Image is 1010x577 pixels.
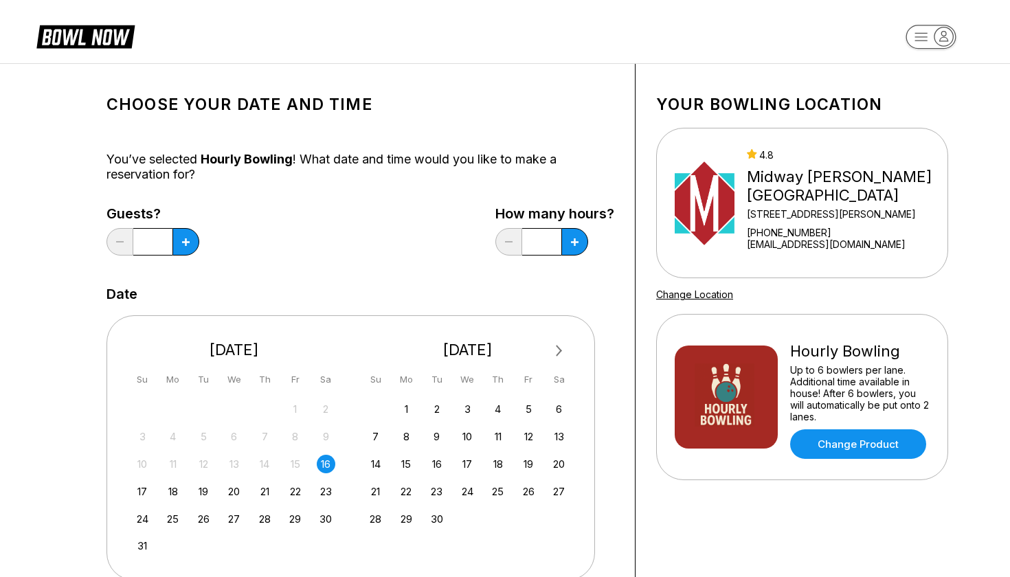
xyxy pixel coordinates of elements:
h1: Choose your Date and time [106,95,614,114]
button: Next Month [548,340,570,362]
div: Choose Thursday, September 4th, 2025 [489,400,507,418]
div: Mo [164,370,182,389]
div: Choose Wednesday, September 24th, 2025 [458,482,477,501]
img: Hourly Bowling [675,346,778,449]
div: Choose Friday, September 19th, 2025 [519,455,538,473]
div: Choose Sunday, September 28th, 2025 [366,510,385,528]
div: Hourly Bowling [790,342,930,361]
div: Not available Tuesday, August 5th, 2025 [194,427,213,446]
div: Choose Tuesday, September 30th, 2025 [427,510,446,528]
div: Sa [317,370,335,389]
div: Choose Monday, September 15th, 2025 [397,455,416,473]
div: Not available Friday, August 1st, 2025 [286,400,304,418]
div: Choose Tuesday, August 19th, 2025 [194,482,213,501]
div: Not available Thursday, August 7th, 2025 [256,427,274,446]
div: Choose Monday, August 25th, 2025 [164,510,182,528]
div: Choose Sunday, September 21st, 2025 [366,482,385,501]
div: Choose Sunday, August 24th, 2025 [133,510,152,528]
img: Midway Bowling - Carlisle [675,152,734,255]
div: Not available Monday, August 11th, 2025 [164,455,182,473]
div: Choose Sunday, August 31st, 2025 [133,536,152,555]
div: Not available Sunday, August 10th, 2025 [133,455,152,473]
div: You’ve selected ! What date and time would you like to make a reservation for? [106,152,614,182]
div: month 2025-08 [131,398,337,556]
div: Choose Monday, September 8th, 2025 [397,427,416,446]
label: Guests? [106,206,199,221]
div: [DATE] [361,341,574,359]
div: Not available Wednesday, August 13th, 2025 [225,455,243,473]
label: How many hours? [495,206,614,221]
div: We [225,370,243,389]
div: Th [256,370,274,389]
span: Hourly Bowling [201,152,293,166]
div: Fr [286,370,304,389]
div: Not available Saturday, August 2nd, 2025 [317,400,335,418]
div: Tu [427,370,446,389]
div: [DATE] [128,341,341,359]
div: Choose Sunday, August 17th, 2025 [133,482,152,501]
div: Choose Thursday, September 11th, 2025 [489,427,507,446]
div: Choose Monday, August 18th, 2025 [164,482,182,501]
div: Choose Friday, August 29th, 2025 [286,510,304,528]
div: Choose Saturday, August 23rd, 2025 [317,482,335,501]
div: Th [489,370,507,389]
div: Choose Wednesday, September 17th, 2025 [458,455,477,473]
div: Choose Tuesday, August 26th, 2025 [194,510,213,528]
div: Choose Friday, September 26th, 2025 [519,482,538,501]
div: We [458,370,477,389]
div: Choose Friday, August 22nd, 2025 [286,482,304,501]
div: Choose Saturday, September 20th, 2025 [550,455,568,473]
div: Not available Tuesday, August 12th, 2025 [194,455,213,473]
div: Choose Tuesday, September 23rd, 2025 [427,482,446,501]
div: Choose Saturday, September 13th, 2025 [550,427,568,446]
div: Choose Monday, September 1st, 2025 [397,400,416,418]
div: Tu [194,370,213,389]
div: Not available Sunday, August 3rd, 2025 [133,427,152,446]
a: Change Location [656,288,733,300]
div: Choose Tuesday, September 9th, 2025 [427,427,446,446]
a: Change Product [790,429,926,459]
div: 4.8 [747,149,942,161]
div: Not available Saturday, August 9th, 2025 [317,427,335,446]
div: Choose Friday, September 5th, 2025 [519,400,538,418]
div: Not available Monday, August 4th, 2025 [164,427,182,446]
div: [STREET_ADDRESS][PERSON_NAME] [747,208,942,220]
div: Choose Saturday, August 16th, 2025 [317,455,335,473]
div: Choose Saturday, September 27th, 2025 [550,482,568,501]
div: Choose Wednesday, September 10th, 2025 [458,427,477,446]
div: Choose Thursday, August 28th, 2025 [256,510,274,528]
div: Not available Friday, August 8th, 2025 [286,427,304,446]
div: Not available Wednesday, August 6th, 2025 [225,427,243,446]
div: Choose Thursday, September 18th, 2025 [489,455,507,473]
div: Choose Saturday, August 30th, 2025 [317,510,335,528]
div: Choose Wednesday, September 3rd, 2025 [458,400,477,418]
div: month 2025-09 [365,398,571,528]
div: Choose Friday, September 12th, 2025 [519,427,538,446]
div: Sa [550,370,568,389]
div: Choose Monday, September 22nd, 2025 [397,482,416,501]
div: Choose Thursday, September 25th, 2025 [489,482,507,501]
div: Midway [PERSON_NAME][GEOGRAPHIC_DATA] [747,168,942,205]
a: [EMAIL_ADDRESS][DOMAIN_NAME] [747,238,942,250]
h1: Your bowling location [656,95,948,114]
div: Choose Saturday, September 6th, 2025 [550,400,568,418]
label: Date [106,286,137,302]
div: Fr [519,370,538,389]
div: Choose Wednesday, August 27th, 2025 [225,510,243,528]
div: Choose Tuesday, September 2nd, 2025 [427,400,446,418]
div: [PHONE_NUMBER] [747,227,942,238]
div: Choose Wednesday, August 20th, 2025 [225,482,243,501]
div: Choose Thursday, August 21st, 2025 [256,482,274,501]
div: Choose Tuesday, September 16th, 2025 [427,455,446,473]
div: Mo [397,370,416,389]
div: Not available Thursday, August 14th, 2025 [256,455,274,473]
div: Su [366,370,385,389]
div: Choose Monday, September 29th, 2025 [397,510,416,528]
div: Choose Sunday, September 14th, 2025 [366,455,385,473]
div: Not available Friday, August 15th, 2025 [286,455,304,473]
div: Choose Sunday, September 7th, 2025 [366,427,385,446]
div: Up to 6 bowlers per lane. Additional time available in house! After 6 bowlers, you will automatic... [790,364,930,422]
div: Su [133,370,152,389]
